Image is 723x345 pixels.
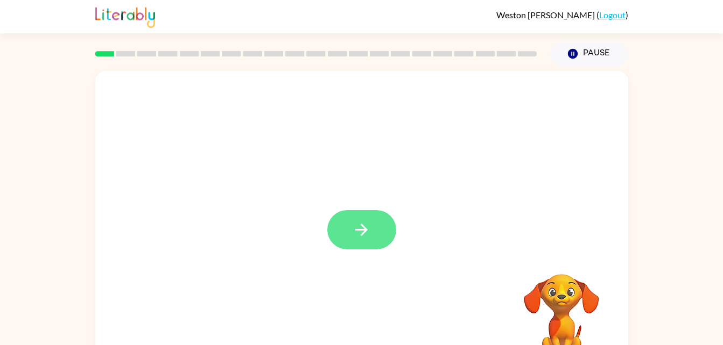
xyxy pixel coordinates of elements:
[550,41,628,66] button: Pause
[599,10,626,20] a: Logout
[95,4,155,28] img: Literably
[496,10,596,20] span: Weston [PERSON_NAME]
[496,10,628,20] div: ( )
